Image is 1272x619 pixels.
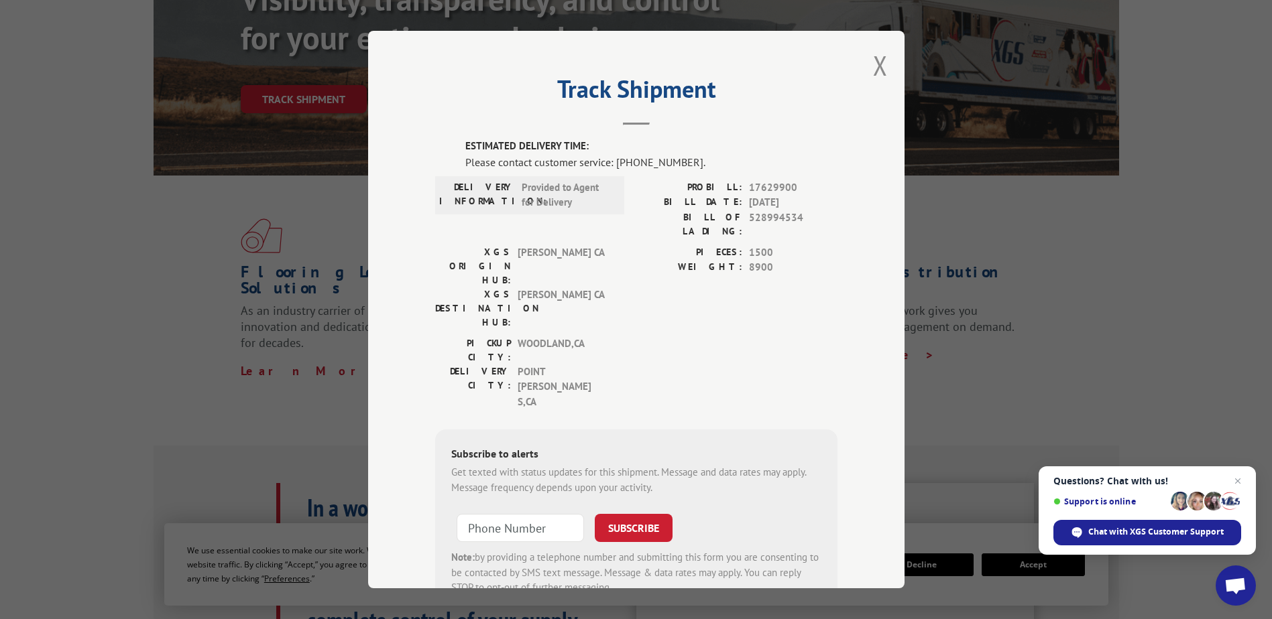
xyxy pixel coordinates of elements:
[451,465,821,495] div: Get texted with status updates for this shipment. Message and data rates may apply. Message frequ...
[435,80,837,105] h2: Track Shipment
[435,336,511,364] label: PICKUP CITY:
[873,48,888,83] button: Close modal
[749,210,837,238] span: 528994534
[451,445,821,465] div: Subscribe to alerts
[465,154,837,170] div: Please contact customer service: [PHONE_NUMBER].
[1053,496,1166,506] span: Support is online
[595,514,673,542] button: SUBSCRIBE
[518,287,608,330] span: [PERSON_NAME] CA
[1053,476,1241,486] span: Questions? Chat with us!
[518,364,608,410] span: POINT [PERSON_NAME] S , CA
[435,364,511,410] label: DELIVERY CITY:
[435,245,511,287] label: XGS ORIGIN HUB:
[749,195,837,210] span: [DATE]
[749,180,837,196] span: 17629900
[749,245,837,261] span: 1500
[1216,565,1256,606] div: Open chat
[451,550,821,596] div: by providing a telephone number and submitting this form you are consenting to be contacted by SM...
[1053,520,1241,545] div: Chat with XGS Customer Support
[636,260,742,275] label: WEIGHT:
[636,195,742,210] label: BILL DATE:
[1230,473,1246,489] span: Close chat
[636,210,742,238] label: BILL OF LADING:
[439,180,515,210] label: DELIVERY INFORMATION:
[457,514,584,542] input: Phone Number
[518,336,608,364] span: WOODLAND , CA
[1088,526,1224,538] span: Chat with XGS Customer Support
[522,180,612,210] span: Provided to Agent for Delivery
[451,551,475,563] strong: Note:
[465,139,837,154] label: ESTIMATED DELIVERY TIME:
[636,180,742,196] label: PROBILL:
[435,287,511,330] label: XGS DESTINATION HUB:
[636,245,742,261] label: PIECES:
[518,245,608,287] span: [PERSON_NAME] CA
[749,260,837,275] span: 8900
